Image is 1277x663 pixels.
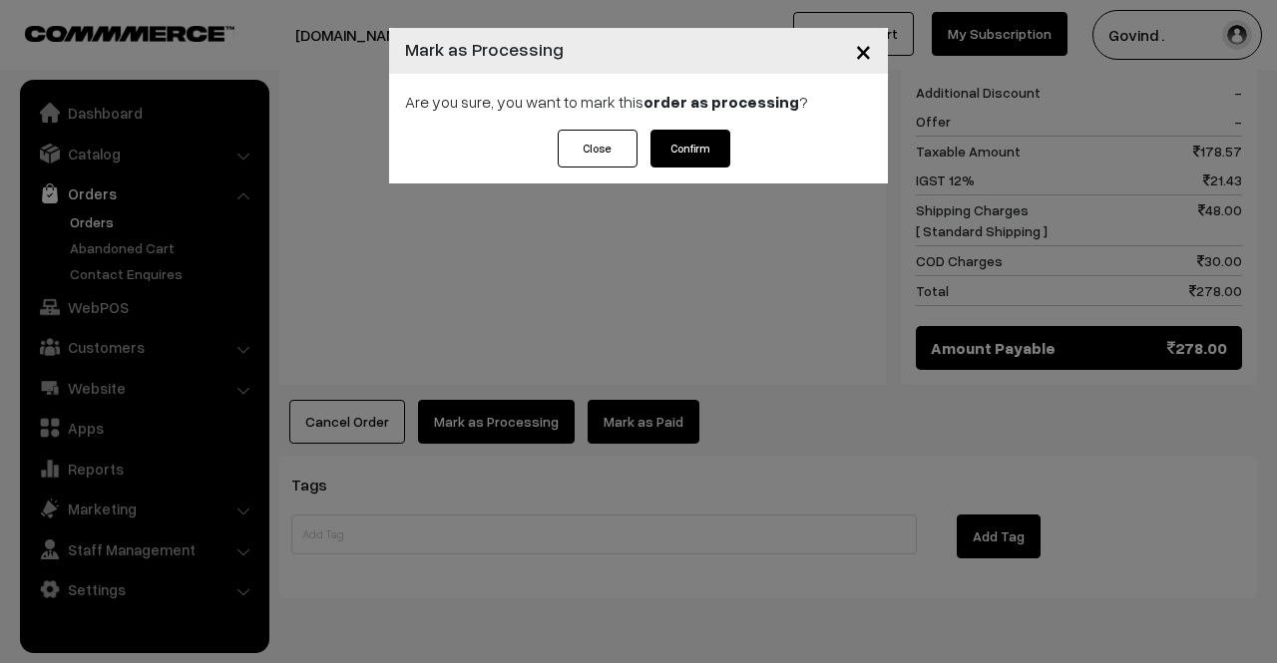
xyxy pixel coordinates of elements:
div: Are you sure, you want to mark this ? [389,74,888,130]
button: Confirm [650,130,730,167]
h4: Mark as Processing [405,36,564,63]
strong: order as processing [643,92,799,112]
span: × [855,32,872,69]
button: Close [839,20,888,82]
button: Close [558,130,638,167]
